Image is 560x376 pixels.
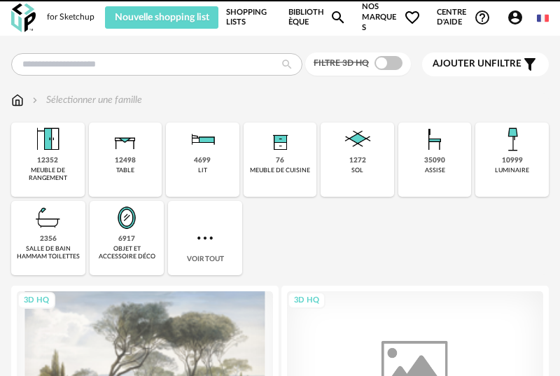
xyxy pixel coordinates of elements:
div: salle de bain hammam toilettes [15,245,81,261]
img: OXP [11,4,36,32]
img: Rangement.png [263,123,297,156]
span: Nouvelle shopping list [115,13,209,22]
img: Table.png [108,123,142,156]
div: 4699 [194,156,211,165]
span: Nos marques [362,2,421,33]
div: luminaire [495,167,529,174]
img: Luminaire.png [496,123,529,156]
img: svg+xml;base64,PHN2ZyB3aWR0aD0iMTYiIGhlaWdodD0iMTYiIHZpZXdCb3g9IjAgMCAxNiAxNiIgZmlsbD0ibm9uZSIgeG... [29,93,41,107]
span: Centre d'aideHelp Circle Outline icon [437,8,491,28]
div: 3D HQ [17,292,55,309]
span: Account Circle icon [507,9,530,26]
div: Sélectionner une famille [29,93,142,107]
div: assise [425,167,445,174]
button: Nouvelle shopping list [105,6,218,29]
div: lit [198,167,207,174]
span: Filter icon [521,56,538,73]
img: svg+xml;base64,PHN2ZyB3aWR0aD0iMTYiIGhlaWdodD0iMTciIHZpZXdCb3g9IjAgMCAxNiAxNyIgZmlsbD0ibm9uZSIgeG... [11,93,24,107]
div: 10999 [502,156,523,165]
div: 76 [276,156,284,165]
a: Shopping Lists [226,2,273,33]
span: Account Circle icon [507,9,524,26]
div: 6917 [118,235,135,244]
div: Voir tout [168,201,242,275]
div: 3D HQ [288,292,325,309]
div: 1272 [349,156,366,165]
div: 12498 [115,156,136,165]
div: table [116,167,134,174]
img: fr [537,13,549,25]
span: Heart Outline icon [404,9,421,26]
div: meuble de cuisine [250,167,310,174]
img: Assise.png [418,123,451,156]
div: 12352 [37,156,58,165]
div: 2356 [40,235,57,244]
div: 35090 [424,156,445,165]
span: Help Circle Outline icon [474,9,491,26]
div: sol [351,167,363,174]
img: Salle%20de%20bain.png [31,201,65,235]
span: filtre [433,58,521,70]
button: Ajouter unfiltre Filter icon [422,53,549,76]
a: BibliothèqueMagnify icon [288,2,346,33]
div: for Sketchup [47,12,94,23]
img: more.7b13dc1.svg [194,227,216,249]
span: Filtre 3D HQ [314,59,369,67]
span: Magnify icon [330,9,346,26]
img: Miroir.png [110,201,143,235]
div: meuble de rangement [15,167,80,183]
img: Meuble%20de%20rangement.png [31,123,64,156]
img: Sol.png [341,123,374,156]
span: Ajouter un [433,59,491,69]
img: Literie.png [185,123,219,156]
div: objet et accessoire déco [94,245,160,261]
